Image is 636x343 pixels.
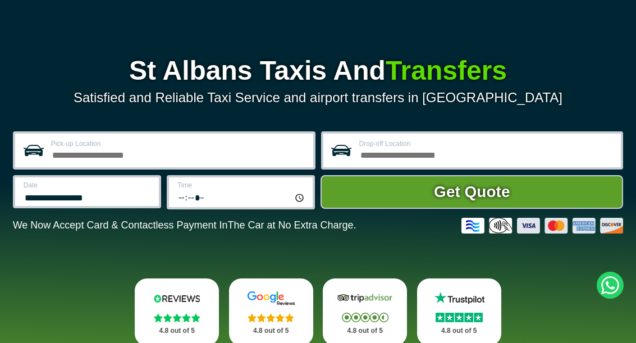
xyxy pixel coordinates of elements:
[248,313,294,322] img: Stars
[147,291,207,306] img: Reviews.io
[241,324,301,338] p: 4.8 out of 5
[386,56,507,85] span: Transfers
[154,313,200,322] img: Stars
[429,324,489,338] p: 4.8 out of 5
[461,218,623,234] img: Credit And Debit Cards
[13,219,356,231] p: We Now Accept Card & Contactless Payment In
[228,219,356,231] span: The Car at No Extra Charge.
[321,175,623,209] button: Get Quote
[51,140,306,147] label: Pick-up Location
[13,90,624,106] p: Satisfied and Reliable Taxi Service and airport transfers in [GEOGRAPHIC_DATA]
[241,291,301,306] img: Google
[13,57,624,84] h1: St Albans Taxis And
[359,140,615,147] label: Drop-off Location
[335,324,395,338] p: 4.8 out of 5
[147,324,207,338] p: 4.8 out of 5
[24,182,152,189] label: Date
[335,291,395,306] img: Tripadvisor
[436,313,483,322] img: Stars
[429,291,489,306] img: Trustpilot
[177,182,306,189] label: Time
[342,313,388,322] img: Stars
